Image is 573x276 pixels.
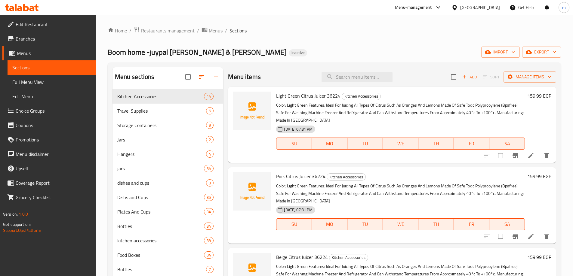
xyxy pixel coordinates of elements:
[204,238,213,244] span: 39
[314,139,345,148] span: MO
[481,47,520,58] button: import
[228,72,261,81] h2: Menu items
[108,27,561,35] nav: breadcrumb
[8,89,96,104] a: Edit Menu
[108,27,127,34] a: Home
[112,248,223,262] div: Food Boxes34
[204,195,213,200] span: 35
[282,207,315,213] span: [DATE] 07:31 PM
[112,104,223,118] div: Travel Supplies6
[327,174,365,180] span: Kitchen Accessories
[206,107,214,114] div: items
[479,72,504,82] span: Select section first
[117,122,206,129] span: Storage Containers
[204,223,213,229] span: 34
[489,138,525,150] button: SA
[117,208,204,215] span: Plates And Cups
[112,161,223,176] div: jars34
[233,172,271,211] img: Pink Citrus Juicer 36224
[350,220,380,229] span: TU
[322,72,393,82] input: search
[117,93,204,100] span: Kitchen Accessories
[112,219,223,233] div: Bottles34
[494,149,507,162] span: Select to update
[2,46,96,60] a: Menus
[347,138,383,150] button: TU
[117,266,206,273] span: Bottles
[204,166,213,171] span: 34
[522,47,561,58] button: export
[494,230,507,243] span: Select to update
[16,136,91,143] span: Promotions
[117,223,204,230] span: Bottles
[117,150,206,158] span: Hangers
[395,4,432,11] div: Menu-management
[279,139,310,148] span: SU
[204,237,214,244] div: items
[112,147,223,161] div: Hangers4
[8,60,96,75] a: Sections
[314,220,345,229] span: MO
[108,45,287,59] span: Boom home -juypal [PERSON_NAME] & [PERSON_NAME]
[276,172,325,181] span: Pink Citrus Juicer 36224
[16,35,91,42] span: Branches
[16,107,91,114] span: Choice Groups
[206,179,214,187] div: items
[418,218,454,230] button: TH
[489,218,525,230] button: SA
[527,172,551,180] h6: 159.99 EGP
[206,123,213,128] span: 9
[279,220,310,229] span: SU
[204,209,213,215] span: 34
[12,64,91,71] span: Sections
[508,73,551,81] span: Manage items
[16,150,91,158] span: Menu disclaimer
[329,254,368,261] span: Kitchen Accessories
[454,218,489,230] button: FR
[206,136,214,143] div: items
[204,252,213,258] span: 34
[117,237,204,244] div: kitchen accessories
[206,180,213,186] span: 3
[508,148,522,163] button: Branch-specific-item
[289,50,307,55] span: Inactive
[289,49,307,56] div: Inactive
[460,4,500,11] div: [GEOGRAPHIC_DATA]
[276,138,312,150] button: SU
[112,205,223,219] div: Plates And Cups34
[204,208,214,215] div: items
[194,70,209,84] span: Sort sections
[276,182,525,205] p: Color: Light Green Features: Ideal For Juicing All Types Of Citrus Such As Oranges And Lemons Mad...
[117,251,204,259] span: Food Boxes
[182,71,194,83] span: Select all sections
[206,108,213,114] span: 6
[112,233,223,248] div: kitchen accessories39
[134,27,195,35] a: Restaurants management
[2,104,96,118] a: Choice Groups
[460,72,479,82] span: Add item
[418,138,454,150] button: TH
[342,93,381,100] div: Kitchen Accessories
[233,92,271,130] img: Light Green Citrus Juicer 36224
[16,194,91,201] span: Grocery Checklist
[3,220,31,228] span: Get support on:
[527,48,556,56] span: export
[3,226,41,234] a: Support.OpsPlatform
[527,253,551,261] h6: 159.99 EGP
[117,136,206,143] span: Jars
[16,179,91,187] span: Coverage Report
[447,71,460,83] span: Select section
[276,91,340,100] span: Light Green Citrus Juicer 36224
[17,50,91,57] span: Menus
[197,27,199,34] li: /
[312,218,347,230] button: MO
[112,190,223,205] div: Dishs and Cups35
[112,118,223,132] div: Storage Containers9
[385,139,416,148] span: WE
